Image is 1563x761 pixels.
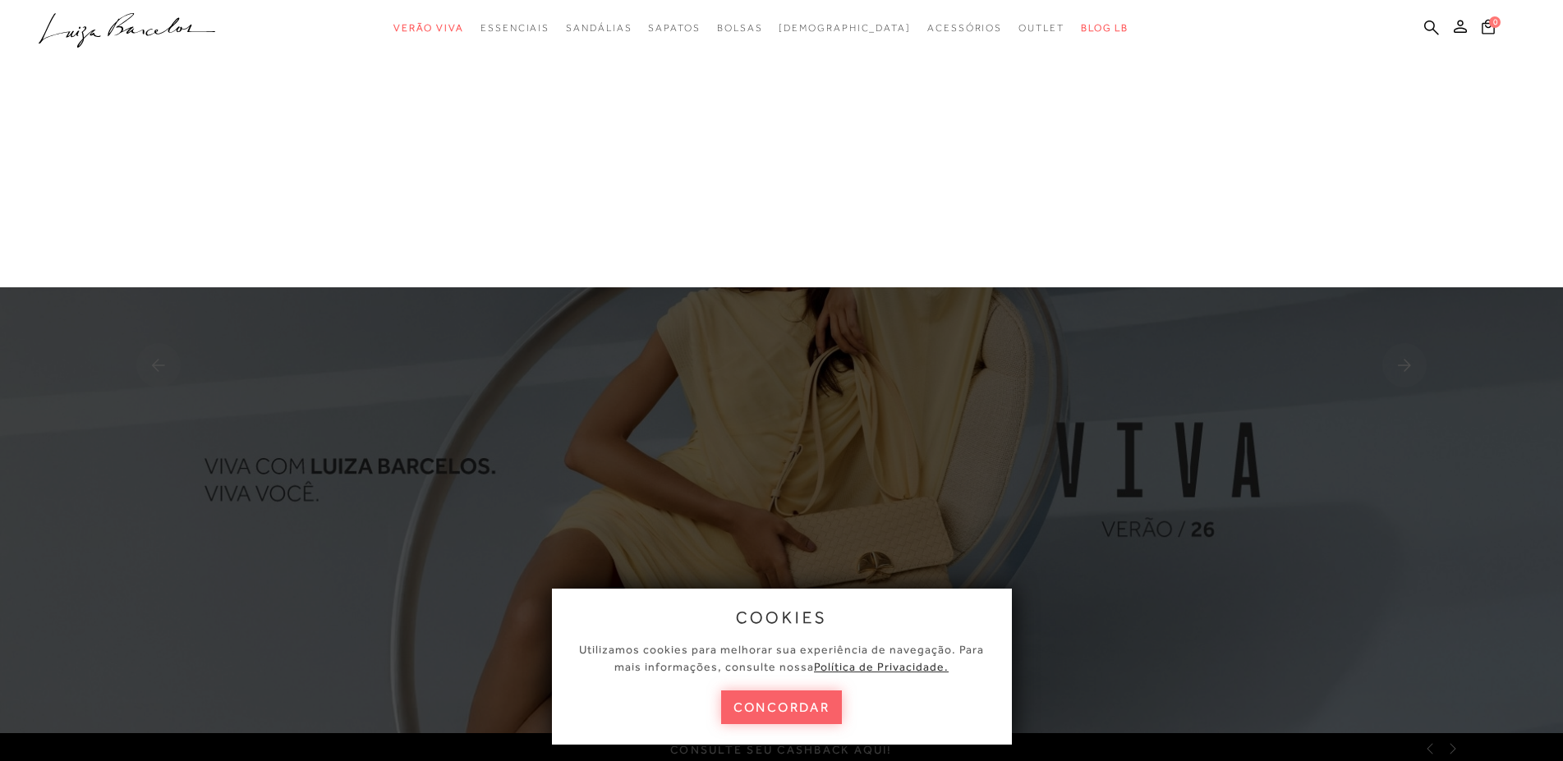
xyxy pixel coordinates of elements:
span: Verão Viva [393,22,464,34]
a: Política de Privacidade. [814,660,949,673]
a: categoryNavScreenReaderText [648,13,700,44]
span: Bolsas [717,22,763,34]
a: categoryNavScreenReaderText [1018,13,1064,44]
a: categoryNavScreenReaderText [927,13,1002,44]
span: BLOG LB [1081,22,1129,34]
a: categoryNavScreenReaderText [717,13,763,44]
span: cookies [736,608,828,626]
span: Utilizamos cookies para melhorar sua experiência de navegação. Para mais informações, consulte nossa [579,643,984,673]
span: [DEMOGRAPHIC_DATA] [779,22,911,34]
span: Sapatos [648,22,700,34]
span: Outlet [1018,22,1064,34]
span: Acessórios [927,22,1002,34]
button: 0 [1477,18,1500,40]
span: 0 [1489,16,1501,28]
span: Essenciais [480,22,549,34]
span: Sandálias [566,22,632,34]
a: categoryNavScreenReaderText [393,13,464,44]
a: BLOG LB [1081,13,1129,44]
a: categoryNavScreenReaderText [480,13,549,44]
a: noSubCategoriesText [779,13,911,44]
button: concordar [721,690,843,724]
a: categoryNavScreenReaderText [566,13,632,44]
